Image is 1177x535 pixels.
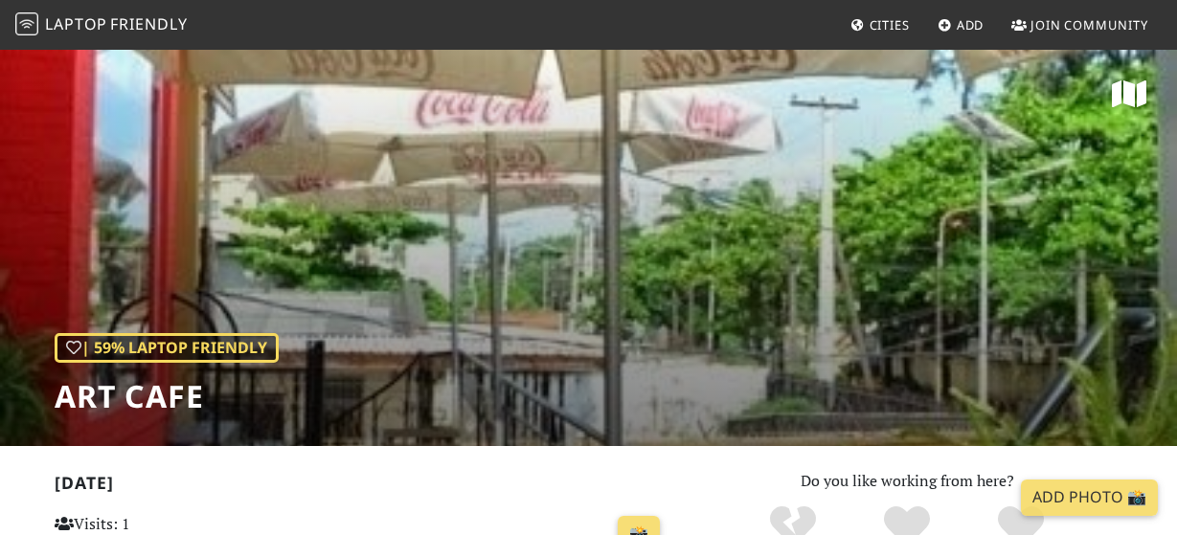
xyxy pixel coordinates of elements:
[691,469,1123,494] p: Do you like working from here?
[870,16,910,33] span: Cities
[1004,8,1156,42] a: Join Community
[15,9,188,42] a: LaptopFriendly LaptopFriendly
[45,13,107,34] span: Laptop
[930,8,992,42] a: Add
[843,8,917,42] a: Cities
[110,13,187,34] span: Friendly
[55,473,668,501] h2: [DATE]
[55,333,279,364] div: | 59% Laptop Friendly
[1021,479,1158,516] a: Add Photo 📸
[1030,16,1148,33] span: Join Community
[15,12,38,35] img: LaptopFriendly
[55,378,279,414] h1: ART CAFE
[957,16,985,33] span: Add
